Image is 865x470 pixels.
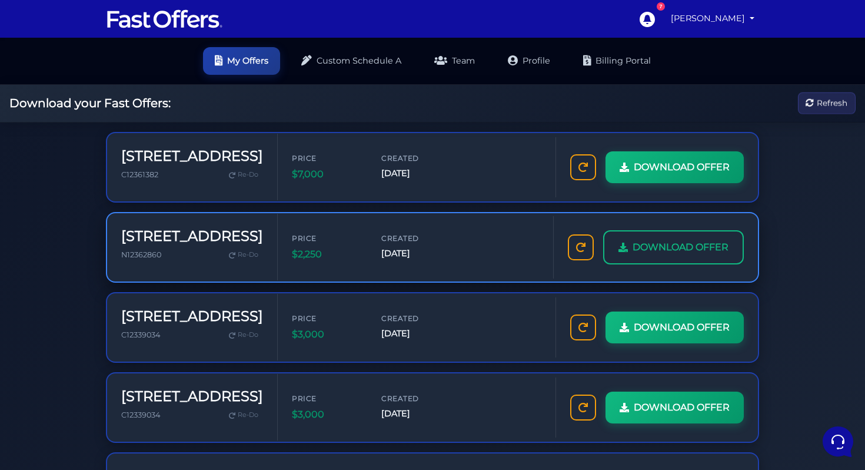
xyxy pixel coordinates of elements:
[224,408,263,423] a: Re-Do
[35,378,55,389] p: Home
[292,247,362,262] span: $2,250
[666,7,759,30] a: [PERSON_NAME]
[9,9,198,47] h2: Hello [PERSON_NAME] 👋
[634,320,730,335] span: DOWNLOAD OFFER
[605,392,744,423] a: DOWNLOAD OFFER
[292,393,362,404] span: Price
[238,410,258,421] span: Re-Do
[121,148,263,165] h3: [STREET_ADDRESS]
[147,213,217,222] a: Open Help Center
[224,167,263,183] a: Re-Do
[238,330,258,340] span: Re-Do
[49,130,181,142] span: Aura
[381,393,452,404] span: Created
[238,250,258,260] span: Re-Do
[19,166,217,189] button: Start a Conversation
[605,151,744,183] a: DOWNLOAD OFFER
[203,47,280,75] a: My Offers
[633,240,728,255] span: DOWNLOAD OFFER
[9,362,82,389] button: Home
[19,131,42,155] img: dark
[381,327,452,340] span: [DATE]
[121,388,263,405] h3: [STREET_ADDRESS]
[238,170,258,180] span: Re-Do
[121,250,161,259] span: N12362860
[121,228,263,245] h3: [STREET_ADDRESS]
[634,400,730,415] span: DOWNLOAD OFFER
[182,378,198,389] p: Help
[121,170,158,179] span: C12361382
[154,362,226,389] button: Help
[26,238,192,250] input: Search for an Article...
[224,247,263,263] a: Re-Do
[14,125,221,161] a: AuraYou:What could be causing this issue and how long would it take to fix?:6mo ago
[19,66,95,75] span: Your Conversations
[292,313,362,324] span: Price
[85,173,165,182] span: Start a Conversation
[381,233,452,244] span: Created
[121,308,263,325] h3: [STREET_ADDRESS]
[49,144,181,156] p: You: What could be causing this issue and how long would it take to fix?:
[290,47,413,75] a: Custom Schedule A
[381,407,452,421] span: [DATE]
[603,230,744,264] a: DOWNLOAD OFFER
[657,2,665,11] div: 7
[190,66,217,75] a: See all
[224,327,263,343] a: Re-Do
[49,99,181,111] p: Unfortunately, there is nothing we can do about this immediately but we will look into it and let...
[571,47,663,75] a: Billing Portal
[292,407,362,422] span: $3,000
[798,92,856,114] button: Refresh
[9,96,171,110] h2: Download your Fast Offers:
[292,153,362,164] span: Price
[820,424,856,459] iframe: Customerly Messenger Launcher
[14,80,221,115] a: AuraUnfortunately, there is nothing we can do about this immediately but we will look into it and...
[188,85,217,95] p: 6mo ago
[496,47,562,75] a: Profile
[19,213,80,222] span: Find an Answer
[381,153,452,164] span: Created
[381,247,452,260] span: [DATE]
[121,411,160,419] span: C12339034
[188,130,217,141] p: 6mo ago
[381,167,452,180] span: [DATE]
[634,160,730,175] span: DOWNLOAD OFFER
[605,312,744,343] a: DOWNLOAD OFFER
[49,85,181,97] span: Aura
[292,327,362,342] span: $3,000
[422,47,487,75] a: Team
[82,362,154,389] button: Messages
[817,97,847,110] span: Refresh
[292,167,362,182] span: $7,000
[292,233,362,244] span: Price
[121,330,160,339] span: C12339034
[381,313,452,324] span: Created
[101,378,135,389] p: Messages
[633,5,660,32] a: 7
[19,86,42,110] img: dark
